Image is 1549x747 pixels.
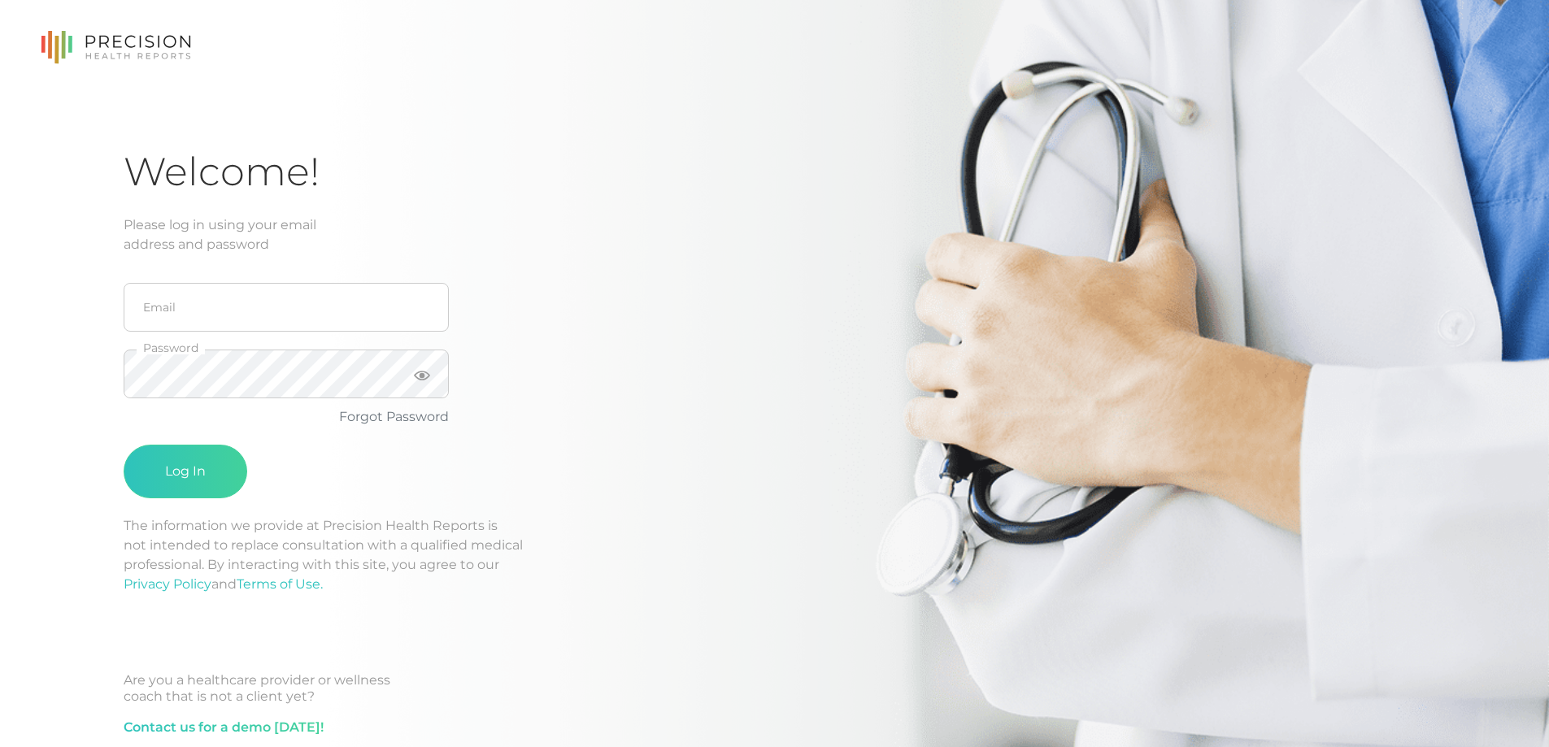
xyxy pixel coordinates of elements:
[124,672,1425,705] div: Are you a healthcare provider or wellness coach that is not a client yet?
[237,576,323,592] a: Terms of Use.
[124,516,1425,594] p: The information we provide at Precision Health Reports is not intended to replace consultation wi...
[124,718,324,737] a: Contact us for a demo [DATE]!
[339,409,449,424] a: Forgot Password
[124,283,449,332] input: Email
[124,445,247,498] button: Log In
[124,215,1425,254] div: Please log in using your email address and password
[124,576,211,592] a: Privacy Policy
[124,148,1425,196] h1: Welcome!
